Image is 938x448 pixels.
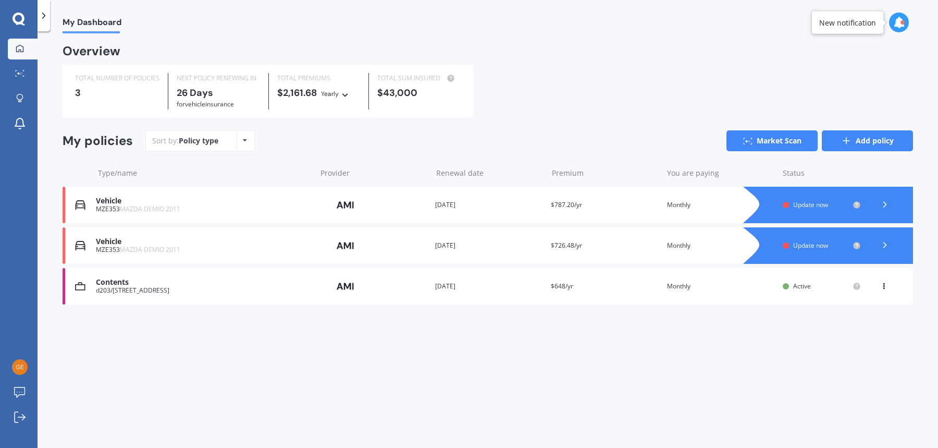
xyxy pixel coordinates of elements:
div: Monthly [667,281,774,292]
img: AMI [319,195,372,215]
div: 3 [75,88,159,98]
img: AMI [319,276,372,296]
div: [DATE] [435,240,542,251]
span: Update now [793,241,828,250]
img: Vehicle [75,200,85,210]
span: for Vehicle insurance [177,100,234,108]
span: $648/yr [551,282,573,290]
div: MZE353 [96,205,311,213]
span: $787.20/yr [551,200,582,209]
div: My policies [63,134,133,149]
div: Overview [63,46,120,56]
div: TOTAL SUM INSURED [377,73,461,83]
span: MAZDA DEMIO 2011 [120,245,180,254]
div: NEXT POLICY RENEWING IN [177,73,260,83]
div: New notification [819,17,876,28]
span: $726.48/yr [551,241,582,250]
div: Sort by: [152,136,218,146]
div: $43,000 [377,88,461,98]
span: My Dashboard [63,17,121,31]
div: Premium [552,168,659,178]
a: Market Scan [726,130,818,151]
img: AMI [319,236,372,256]
div: [DATE] [435,200,542,210]
span: Update now [793,200,828,209]
div: You are paying [667,168,774,178]
img: Vehicle [75,240,85,251]
div: Vehicle [96,237,311,246]
div: Provider [320,168,428,178]
a: Add policy [822,130,913,151]
div: Monthly [667,200,774,210]
div: Policy type [179,136,218,146]
div: Type/name [98,168,312,178]
img: Contents [75,281,85,292]
div: $2,161.68 [277,88,361,99]
span: Active [793,282,811,290]
div: Monthly [667,240,774,251]
div: Contents [96,278,311,287]
div: MZE353 [96,246,311,253]
b: 26 Days [177,87,213,99]
div: Status [783,168,861,178]
div: d203/[STREET_ADDRESS] [96,287,311,294]
span: MAZDA DEMIO 2011 [120,204,180,213]
div: TOTAL NUMBER OF POLICIES [75,73,159,83]
div: [DATE] [435,281,542,292]
div: Yearly [321,89,339,99]
div: Vehicle [96,197,311,205]
img: e9488a53672a886fbd39dcc19990e581 [12,359,28,375]
div: Renewal date [436,168,544,178]
div: TOTAL PREMIUMS [277,73,361,83]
